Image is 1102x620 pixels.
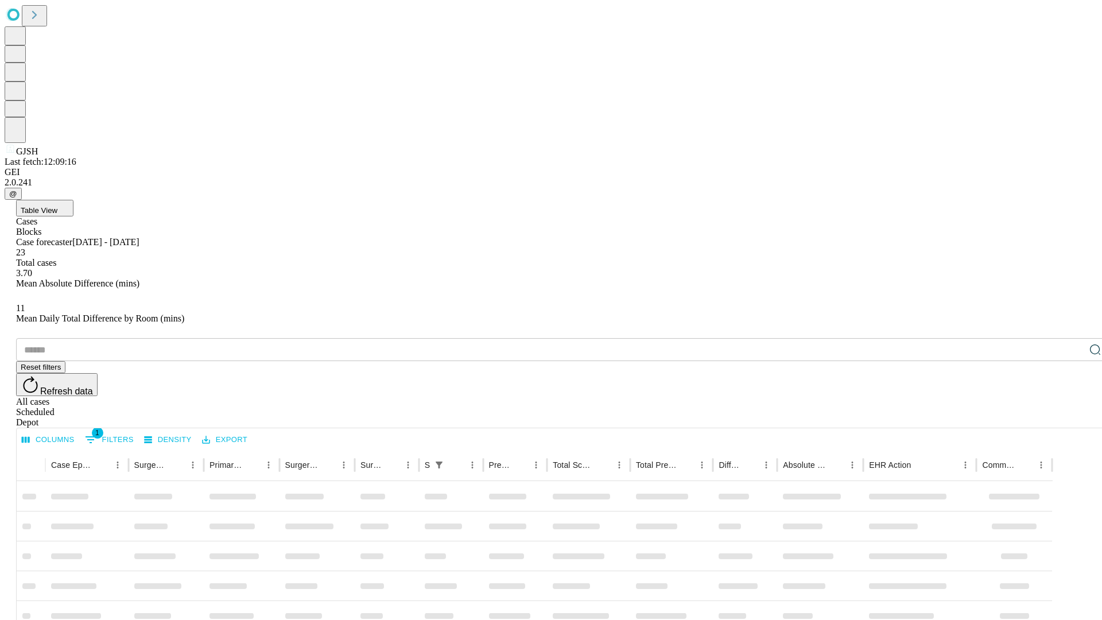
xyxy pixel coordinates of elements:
button: Sort [169,457,185,473]
button: Menu [528,457,544,473]
span: Total cases [16,258,56,268]
span: Reset filters [21,363,61,371]
button: Sort [595,457,611,473]
button: Menu [957,457,973,473]
button: Sort [320,457,336,473]
div: Absolute Difference [783,460,827,470]
button: Show filters [431,457,447,473]
button: Menu [611,457,627,473]
span: Last fetch: 12:09:16 [5,157,76,166]
span: Mean Daily Total Difference by Room (mins) [16,313,184,323]
button: Export [199,431,250,449]
button: Sort [384,457,400,473]
button: Sort [448,457,464,473]
div: Case Epic Id [51,460,92,470]
div: Predicted In Room Duration [489,460,511,470]
div: 1 active filter [431,457,447,473]
span: Refresh data [40,386,93,396]
div: Total Predicted Duration [636,460,677,470]
span: 23 [16,247,25,257]
span: Table View [21,206,57,215]
button: Sort [245,457,261,473]
button: Menu [185,457,201,473]
div: Difference [719,460,741,470]
div: Surgeon Name [134,460,168,470]
button: Menu [1033,457,1049,473]
span: 3.70 [16,268,32,278]
span: 11 [16,303,25,313]
span: 1 [92,427,103,439]
button: Menu [110,457,126,473]
div: Primary Service [209,460,243,470]
div: EHR Action [869,460,911,470]
button: Sort [678,457,694,473]
div: Surgery Date [360,460,383,470]
button: Sort [742,457,758,473]
button: Sort [512,457,528,473]
span: [DATE] - [DATE] [72,237,139,247]
span: GJSH [16,146,38,156]
button: Show filters [82,431,137,449]
button: Menu [694,457,710,473]
button: Menu [844,457,860,473]
div: Comments [982,460,1015,470]
button: Menu [261,457,277,473]
div: 2.0.241 [5,177,1097,188]
button: Sort [912,457,928,473]
div: Surgery Name [285,460,319,470]
div: GEI [5,167,1097,177]
button: Refresh data [16,373,98,396]
div: Scheduled In Room Duration [425,460,430,470]
button: Reset filters [16,361,65,373]
button: Menu [464,457,480,473]
button: Sort [828,457,844,473]
button: Density [141,431,195,449]
button: Menu [336,457,352,473]
button: Menu [758,457,774,473]
button: Sort [94,457,110,473]
button: Menu [400,457,416,473]
span: Mean Absolute Difference (mins) [16,278,139,288]
button: Table View [16,200,73,216]
span: Case forecaster [16,237,72,247]
button: Sort [1017,457,1033,473]
span: @ [9,189,17,198]
button: Select columns [19,431,77,449]
button: @ [5,188,22,200]
div: Total Scheduled Duration [553,460,594,470]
